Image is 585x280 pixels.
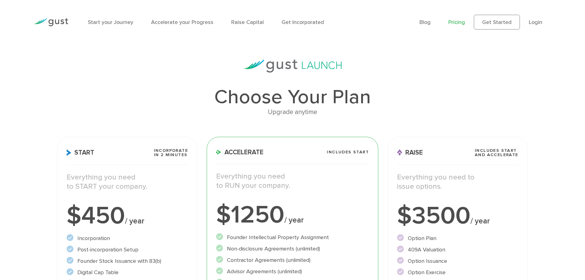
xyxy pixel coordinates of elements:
[397,149,423,156] span: Raise
[216,149,263,156] span: Accelerate
[216,203,369,227] div: $1250
[88,19,133,26] a: Start your Journey
[67,149,94,156] span: Start
[216,172,369,190] p: Everything you need to RUN your company.
[397,149,402,156] img: Raise Icon
[67,257,188,265] li: Founder Stock Issuance with 83(b)
[244,60,342,73] img: gust-launch-logos.svg
[529,19,542,26] a: Login
[67,234,188,243] li: Incorporation
[327,150,369,154] span: Includes START
[125,216,144,226] span: / year
[231,19,264,26] a: Raise Capital
[67,149,71,156] img: Start Icon X2
[216,150,221,155] img: Accelerate Icon
[67,203,188,228] div: $450
[475,148,518,157] span: Includes START and ACCELERATE
[216,267,369,276] li: Advisor Agreements (unlimited)
[419,19,431,26] a: Blog
[397,268,518,277] li: Option Exercise
[67,246,188,254] li: Post-incorporation Setup
[448,19,465,26] a: Pricing
[397,203,518,228] div: $3500
[216,256,369,264] li: Contractor Agreements (unlimited)
[397,246,518,254] li: 409A Valuation
[216,245,369,253] li: Non-disclosure Agreements (unlimited)
[67,173,188,191] p: Everything you need to START your company.
[282,19,324,26] a: Get Incorporated
[397,257,518,265] li: Option Issuance
[67,268,188,277] li: Digital Cap Table
[470,216,490,226] span: / year
[474,15,520,30] a: Get Started
[216,233,369,242] li: Founder Intellectual Property Assignment
[397,173,518,191] p: Everything you need to issue options.
[57,87,528,107] h1: Choose Your Plan
[34,18,68,26] img: Gust Logo
[151,19,213,26] a: Accelerate your Progress
[57,107,528,117] div: Upgrade anytime
[397,234,518,243] li: Option Plan
[284,215,304,225] span: / year
[154,148,188,157] span: Incorporate in 2 Minutes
